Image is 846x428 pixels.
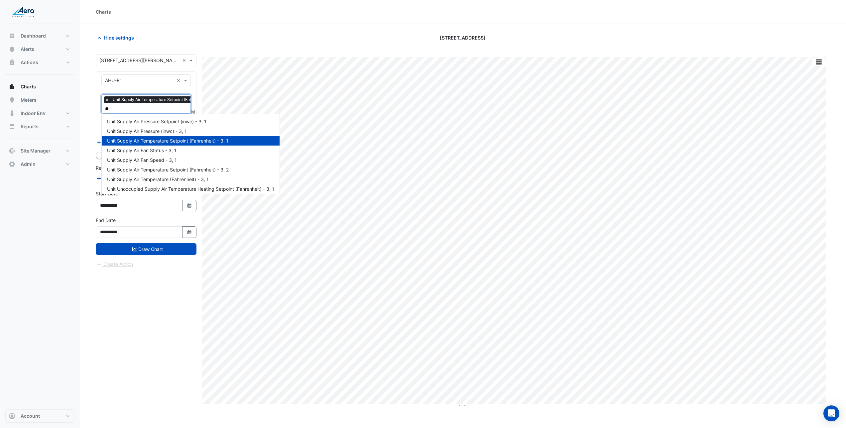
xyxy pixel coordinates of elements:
button: Add Equipment [96,138,136,146]
app-icon: Site Manager [9,148,15,154]
span: × [104,96,110,103]
label: Reference Lines [96,164,131,171]
app-icon: Actions [9,59,15,66]
app-icon: Reports [9,123,15,130]
button: Admin [5,158,74,171]
img: Company Logo [8,5,38,19]
button: Indoor Env [5,107,74,120]
button: Account [5,409,74,423]
span: Unit Supply Air Pressure Setpoint (inwc) - 3, 1 [107,119,206,124]
app-icon: Dashboard [9,33,15,39]
app-icon: Charts [9,83,15,90]
div: Options List [102,114,280,194]
button: Site Manager [5,144,74,158]
span: Unit Supply Air Temperature (Fahrenheit) - 3, 1 [107,176,209,182]
app-icon: Admin [9,161,15,167]
button: Draw Chart [96,243,196,255]
div: Charts [96,8,111,15]
span: Unit Supply Air Fan Speed - 3, 1 [107,157,177,163]
span: Unit Supply Air Temperature Setpoint (Fahrenheit) - 3, 2 [107,167,229,172]
span: Account [21,413,40,419]
button: Charts [5,80,74,93]
span: Unit Unoccupied Supply Air Temperature Heating Setpoint (Fahrenheit) - 3, 1 [107,186,274,192]
app-escalated-ticket-create-button: Please draw the charts first [96,261,133,267]
span: Meters [21,97,37,103]
fa-icon: Select Date [186,203,192,208]
span: Unit Supply Air Pressure (inwc) - 3, 1 [107,128,187,134]
button: Add Reference Line [96,174,145,182]
div: Open Intercom Messenger [823,405,839,421]
span: Clear [182,57,188,64]
span: Unit Supply Air Fan Status - 3, 1 [107,148,177,153]
button: Reports [5,120,74,133]
span: Alerts [21,46,34,53]
fa-icon: Select Date [186,229,192,235]
label: Start Date [96,190,118,197]
app-icon: Indoor Env [9,110,15,117]
span: Choose Function [190,109,196,115]
label: End Date [96,217,116,224]
span: Unit Supply Air Temperature Setpoint (Fahrenheit) - 3, 1 [111,96,219,103]
button: Actions [5,56,74,69]
span: Actions [21,59,38,66]
app-icon: Meters [9,97,15,103]
span: Dashboard [21,33,46,39]
span: Unit Supply Air Temperature Setpoint (Fahrenheit) - 3, 1 [107,138,228,144]
span: Admin [21,161,36,167]
span: Indoor Env [21,110,46,117]
span: Reports [21,123,39,130]
button: Dashboard [5,29,74,43]
span: Charts [21,83,36,90]
span: Site Manager [21,148,51,154]
app-icon: Alerts [9,46,15,53]
span: [STREET_ADDRESS] [440,34,486,41]
button: More Options [812,58,825,66]
button: Hide settings [96,32,138,44]
button: Meters [5,93,74,107]
span: Clear [177,77,182,84]
button: Alerts [5,43,74,56]
span: Hide settings [104,34,134,41]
